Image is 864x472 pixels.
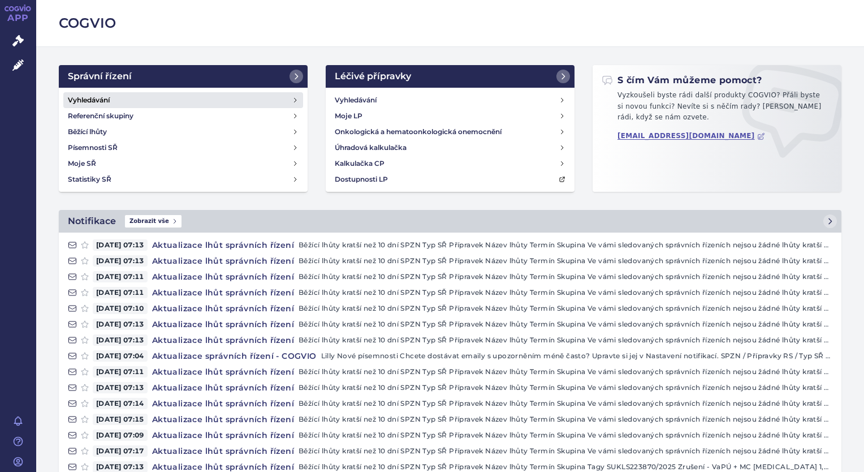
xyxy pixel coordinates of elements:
span: [DATE] 07:09 [93,430,148,441]
span: [DATE] 07:11 [93,287,148,298]
h4: Kalkulačka CP [335,158,385,169]
a: Statistiky SŘ [63,171,303,187]
p: Běžící lhůty kratší než 10 dní SPZN Typ SŘ Přípravek Název lhůty Termín Skupina Ve vámi sledovaný... [299,255,832,267]
h4: Písemnosti SŘ [68,142,118,153]
p: Běžící lhůty kratší než 10 dní SPZN Typ SŘ Přípravek Název lhůty Termín Skupina Ve vámi sledovaný... [299,334,832,346]
h4: Onkologická a hematoonkologická onemocnění [335,126,502,138]
h4: Aktualizace lhůt správních řízení [148,430,299,441]
a: Písemnosti SŘ [63,140,303,156]
a: Běžící lhůty [63,124,303,140]
p: Lilly Nové písemnosti Chcete dostávat emaily s upozorněním méně často? Upravte si jej v Nastavení... [321,350,832,362]
h2: S čím Vám můžeme pomoct? [602,74,762,87]
p: Vyzkoušeli byste rádi další produkty COGVIO? Přáli byste si novou funkci? Nevíte si s něčím rady?... [602,90,832,128]
span: [DATE] 07:13 [93,239,148,251]
h4: Aktualizace správních řízení - COGVIO [148,350,321,362]
p: Běžící lhůty kratší než 10 dní SPZN Typ SŘ Přípravek Název lhůty Termín Skupina Ve vámi sledovaný... [299,398,832,409]
h4: Vyhledávání [335,95,377,106]
h4: Dostupnosti LP [335,174,388,185]
span: [DATE] 07:13 [93,319,148,330]
h4: Aktualizace lhůt správních řízení [148,414,299,425]
a: Léčivé přípravky [326,65,574,88]
h4: Aktualizace lhůt správních řízení [148,382,299,393]
a: Dostupnosti LP [330,171,570,187]
a: Kalkulačka CP [330,156,570,171]
p: Běžící lhůty kratší než 10 dní SPZN Typ SŘ Přípravek Název lhůty Termín Skupina Ve vámi sledovaný... [299,414,832,425]
p: Běžící lhůty kratší než 10 dní SPZN Typ SŘ Přípravek Název lhůty Termín Skupina Ve vámi sledovaný... [299,445,832,457]
h4: Moje LP [335,110,362,122]
h4: Vyhledávání [68,95,110,106]
span: [DATE] 07:14 [93,398,148,409]
h2: Správní řízení [68,70,132,83]
p: Běžící lhůty kratší než 10 dní SPZN Typ SŘ Přípravek Název lhůty Termín Skupina Ve vámi sledovaný... [299,319,832,330]
span: [DATE] 07:15 [93,414,148,425]
h4: Statistiky SŘ [68,174,111,185]
span: [DATE] 07:10 [93,303,148,314]
a: Onkologická a hematoonkologická onemocnění [330,124,570,140]
span: [DATE] 07:04 [93,350,148,362]
a: Úhradová kalkulačka [330,140,570,156]
span: [DATE] 07:11 [93,271,148,282]
span: [DATE] 07:13 [93,255,148,267]
a: NotifikaceZobrazit vše [59,210,841,233]
p: Běžící lhůty kratší než 10 dní SPZN Typ SŘ Přípravek Název lhůty Termín Skupina Ve vámi sledovaný... [299,271,832,282]
span: [DATE] 07:17 [93,445,148,457]
a: [EMAIL_ADDRESS][DOMAIN_NAME] [617,132,765,140]
h4: Aktualizace lhůt správních řízení [148,255,299,267]
h4: Aktualizace lhůt správních řízení [148,319,299,330]
h4: Referenční skupiny [68,110,133,122]
p: Běžící lhůty kratší než 10 dní SPZN Typ SŘ Přípravek Název lhůty Termín Skupina Ve vámi sledovaný... [299,287,832,298]
h4: Aktualizace lhůt správních řízení [148,445,299,457]
h4: Aktualizace lhůt správních řízení [148,271,299,282]
a: Referenční skupiny [63,108,303,124]
p: Běžící lhůty kratší než 10 dní SPZN Typ SŘ Přípravek Název lhůty Termín Skupina Ve vámi sledovaný... [299,382,832,393]
span: [DATE] 07:13 [93,382,148,393]
a: Správní řízení [59,65,308,88]
h2: Notifikace [68,214,116,228]
h4: Aktualizace lhůt správních řízení [148,239,299,251]
a: Vyhledávání [330,92,570,108]
p: Běžící lhůty kratší než 10 dní SPZN Typ SŘ Přípravek Název lhůty Termín Skupina Ve vámi sledovaný... [299,239,832,251]
h4: Moje SŘ [68,158,96,169]
h4: Běžící lhůty [68,126,107,138]
h2: Léčivé přípravky [335,70,411,83]
p: Běžící lhůty kratší než 10 dní SPZN Typ SŘ Přípravek Název lhůty Termín Skupina Ve vámi sledovaný... [299,366,832,377]
h4: Aktualizace lhůt správních řízení [148,398,299,409]
h2: COGVIO [59,14,841,33]
h4: Aktualizace lhůt správních řízení [148,303,299,314]
p: Běžící lhůty kratší než 10 dní SPZN Typ SŘ Přípravek Název lhůty Termín Skupina Ve vámi sledovaný... [299,303,832,314]
p: Běžící lhůty kratší než 10 dní SPZN Typ SŘ Přípravek Název lhůty Termín Skupina Ve vámi sledovaný... [299,430,832,441]
a: Moje LP [330,108,570,124]
span: [DATE] 07:13 [93,334,148,346]
h4: Aktualizace lhůt správních řízení [148,366,299,377]
a: Moje SŘ [63,156,303,171]
h4: Aktualizace lhůt správních řízení [148,334,299,346]
span: Zobrazit vše [125,215,182,228]
span: [DATE] 07:11 [93,366,148,377]
h4: Úhradová kalkulačka [335,142,407,153]
h4: Aktualizace lhůt správních řízení [148,287,299,298]
a: Vyhledávání [63,92,303,108]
